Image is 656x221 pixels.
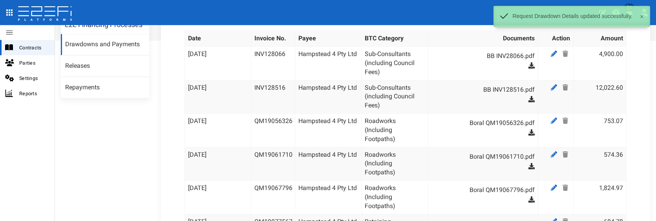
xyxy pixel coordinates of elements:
td: 574.36 [573,147,626,181]
td: [DATE] [185,181,251,214]
td: 753.07 [573,114,626,147]
td: Roadworks (Including Footpaths) [362,181,428,214]
h3: E2E Financing Processes [65,21,143,28]
p: Request Drawdown Details updated successfully. [512,13,632,19]
a: Boral QM19061710.pdf [439,150,535,163]
a: Delete Payee [561,150,570,159]
td: [DATE] [185,80,251,114]
a: Repayments [61,77,149,98]
td: Hampstead 4 Pty Ltd [295,147,362,181]
a: Delete Payee [561,183,570,193]
td: INV128066 [251,46,295,80]
a: Delete Payee [561,116,570,126]
a: Drawdowns and Payments [61,34,149,55]
th: BTC Category [362,31,428,47]
th: Date [185,31,251,47]
td: QM19067796 [251,181,295,214]
span: Contracts [19,43,48,52]
td: Sub-Consultants (including Council Fees) [362,80,428,114]
span: Parties [19,58,48,67]
td: Hampstead 4 Pty Ltd [295,46,362,80]
th: Payee [295,31,362,47]
th: Invoice No. [251,31,295,47]
a: Delete Payee [561,49,570,59]
td: Roadworks (Including Footpaths) [362,147,428,181]
td: Sub-Consultants (including Council Fees) [362,46,428,80]
a: Releases [61,56,149,77]
td: QM19061710 [251,147,295,181]
td: Hampstead 4 Pty Ltd [295,114,362,147]
th: Amount [573,31,626,47]
td: Roadworks (Including Footpaths) [362,114,428,147]
th: Documents [428,31,538,47]
td: 4,900.00 [573,46,626,80]
a: Delete Payee [561,83,570,92]
td: [DATE] [185,147,251,181]
td: 1,824.97 [573,181,626,214]
td: [DATE] [185,46,251,80]
td: [DATE] [185,114,251,147]
a: BB INV28066.pdf [439,50,535,62]
a: BB INV128516.pdf [439,83,535,96]
a: Boral QM19067796.pdf [439,184,535,196]
td: QM19056326 [251,114,295,147]
a: Boral QM19056326.pdf [439,117,535,129]
td: 12,022.60 [573,80,626,114]
th: Action [538,31,573,47]
td: INV128516 [251,80,295,114]
span: Settings [19,74,48,83]
td: Hampstead 4 Pty Ltd [295,181,362,214]
span: Reports [19,89,48,98]
td: Hampstead 4 Pty Ltd [295,80,362,114]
